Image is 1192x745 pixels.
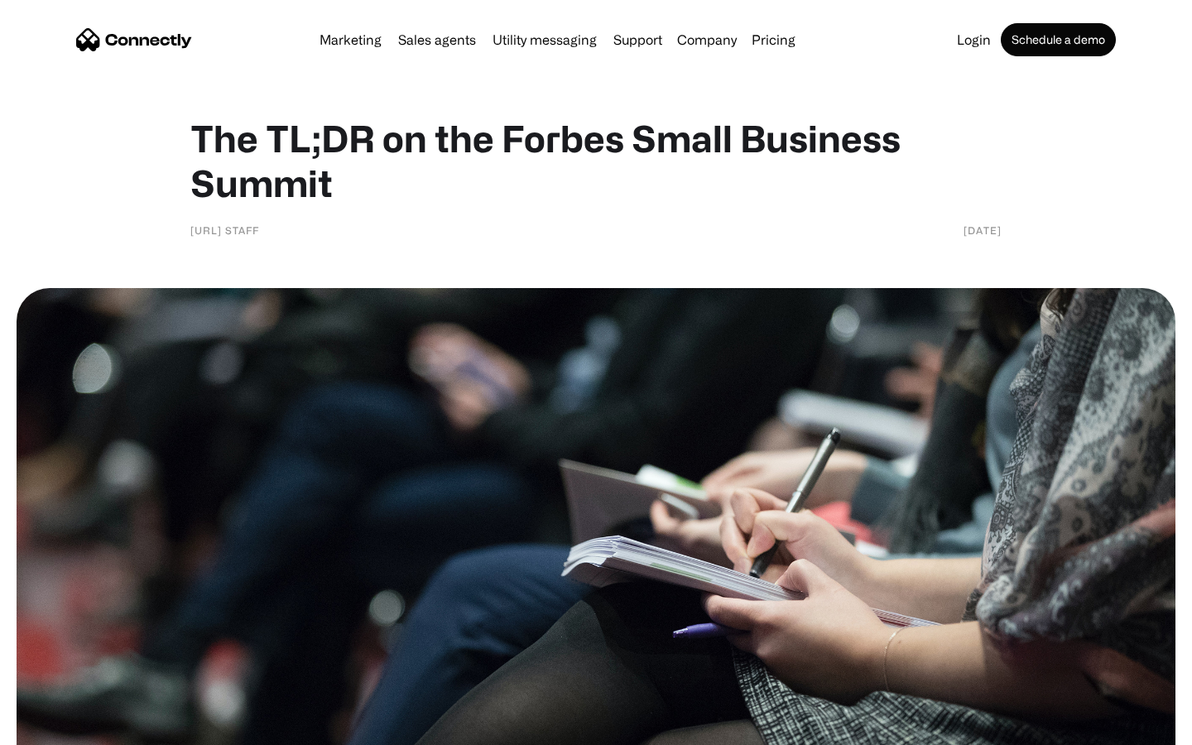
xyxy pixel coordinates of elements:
[313,33,388,46] a: Marketing
[33,716,99,739] ul: Language list
[607,33,669,46] a: Support
[745,33,802,46] a: Pricing
[76,27,192,52] a: home
[677,28,737,51] div: Company
[950,33,997,46] a: Login
[190,222,259,238] div: [URL] Staff
[486,33,603,46] a: Utility messaging
[392,33,483,46] a: Sales agents
[190,116,1002,205] h1: The TL;DR on the Forbes Small Business Summit
[964,222,1002,238] div: [DATE]
[672,28,742,51] div: Company
[1001,23,1116,56] a: Schedule a demo
[17,716,99,739] aside: Language selected: English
